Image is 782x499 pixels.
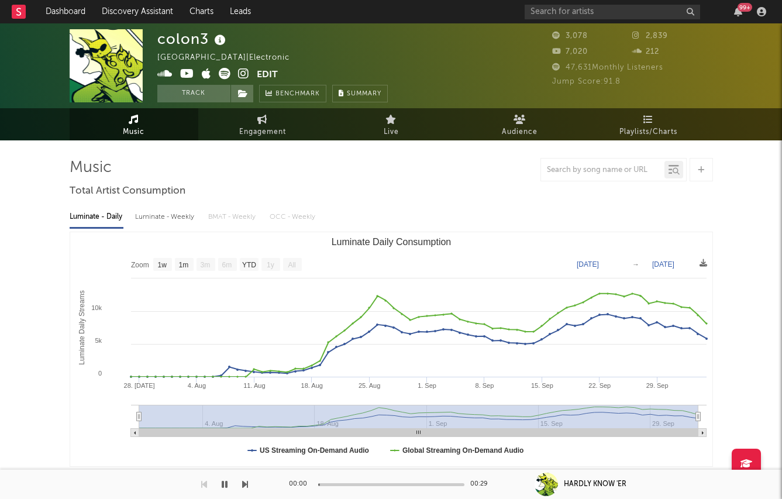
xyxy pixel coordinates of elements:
[525,5,700,19] input: Search for artists
[632,32,668,40] span: 2,839
[260,446,369,455] text: US Streaming On-Demand Audio
[257,68,278,82] button: Edit
[384,125,399,139] span: Live
[70,232,712,466] svg: Luminate Daily Consumption
[157,29,229,49] div: colon3
[552,64,663,71] span: 47,631 Monthly Listeners
[584,108,713,140] a: Playlists/Charts
[239,125,286,139] span: Engagement
[552,48,588,56] span: 7,020
[646,382,668,389] text: 29. Sep
[95,337,102,344] text: 5k
[418,382,436,389] text: 1. Sep
[301,382,322,389] text: 18. Aug
[178,261,188,269] text: 1m
[577,260,599,269] text: [DATE]
[70,184,185,198] span: Total Artist Consumption
[187,382,205,389] text: 4. Aug
[91,304,102,311] text: 10k
[475,382,494,389] text: 8. Sep
[157,51,303,65] div: [GEOGRAPHIC_DATA] | Electronic
[198,108,327,140] a: Engagement
[502,125,538,139] span: Audience
[70,207,123,227] div: Luminate - Daily
[123,382,154,389] text: 28. [DATE]
[652,260,674,269] text: [DATE]
[200,261,210,269] text: 3m
[331,237,451,247] text: Luminate Daily Consumption
[98,370,101,377] text: 0
[275,87,320,101] span: Benchmark
[632,260,639,269] text: →
[552,32,588,40] span: 3,078
[243,382,265,389] text: 11. Aug
[157,261,167,269] text: 1w
[77,290,85,364] text: Luminate Daily Streams
[70,108,198,140] a: Music
[259,85,326,102] a: Benchmark
[552,78,621,85] span: Jump Score: 91.8
[123,125,144,139] span: Music
[267,261,274,269] text: 1y
[327,108,456,140] a: Live
[332,85,388,102] button: Summary
[289,477,312,491] div: 00:00
[619,125,677,139] span: Playlists/Charts
[738,3,752,12] div: 99 +
[131,261,149,269] text: Zoom
[541,166,664,175] input: Search by song name or URL
[222,261,232,269] text: 6m
[242,261,256,269] text: YTD
[358,382,380,389] text: 25. Aug
[456,108,584,140] a: Audience
[564,479,626,490] div: HARDLY KNOW 'ER
[135,207,197,227] div: Luminate - Weekly
[402,446,523,455] text: Global Streaming On-Demand Audio
[734,7,742,16] button: 99+
[632,48,659,56] span: 212
[157,85,230,102] button: Track
[588,382,611,389] text: 22. Sep
[347,91,381,97] span: Summary
[470,477,494,491] div: 00:29
[288,261,295,269] text: All
[530,382,553,389] text: 15. Sep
